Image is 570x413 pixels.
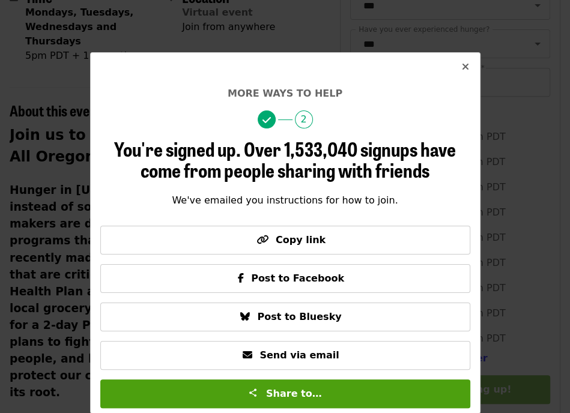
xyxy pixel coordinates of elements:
[462,61,469,73] i: times icon
[100,341,470,370] button: Send via email
[172,194,398,206] span: We've emailed you instructions for how to join.
[451,53,480,82] button: Close
[259,349,339,361] span: Send via email
[256,234,268,246] i: link icon
[248,388,258,397] img: Share
[251,273,344,284] span: Post to Facebook
[276,234,326,246] span: Copy link
[240,311,250,322] i: bluesky icon
[262,115,271,126] i: check icon
[100,303,470,331] button: Post to Bluesky
[100,379,470,408] button: Share to…
[141,134,456,184] span: Over 1,533,040 signups have come from people sharing with friends
[295,110,313,128] span: 2
[243,349,252,361] i: envelope icon
[257,311,341,322] span: Post to Bluesky
[100,264,470,293] button: Post to Facebook
[228,88,342,99] span: More ways to help
[114,134,241,163] span: You're signed up.
[100,226,470,255] button: Copy link
[238,273,244,284] i: facebook-f icon
[266,388,322,399] span: Share to…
